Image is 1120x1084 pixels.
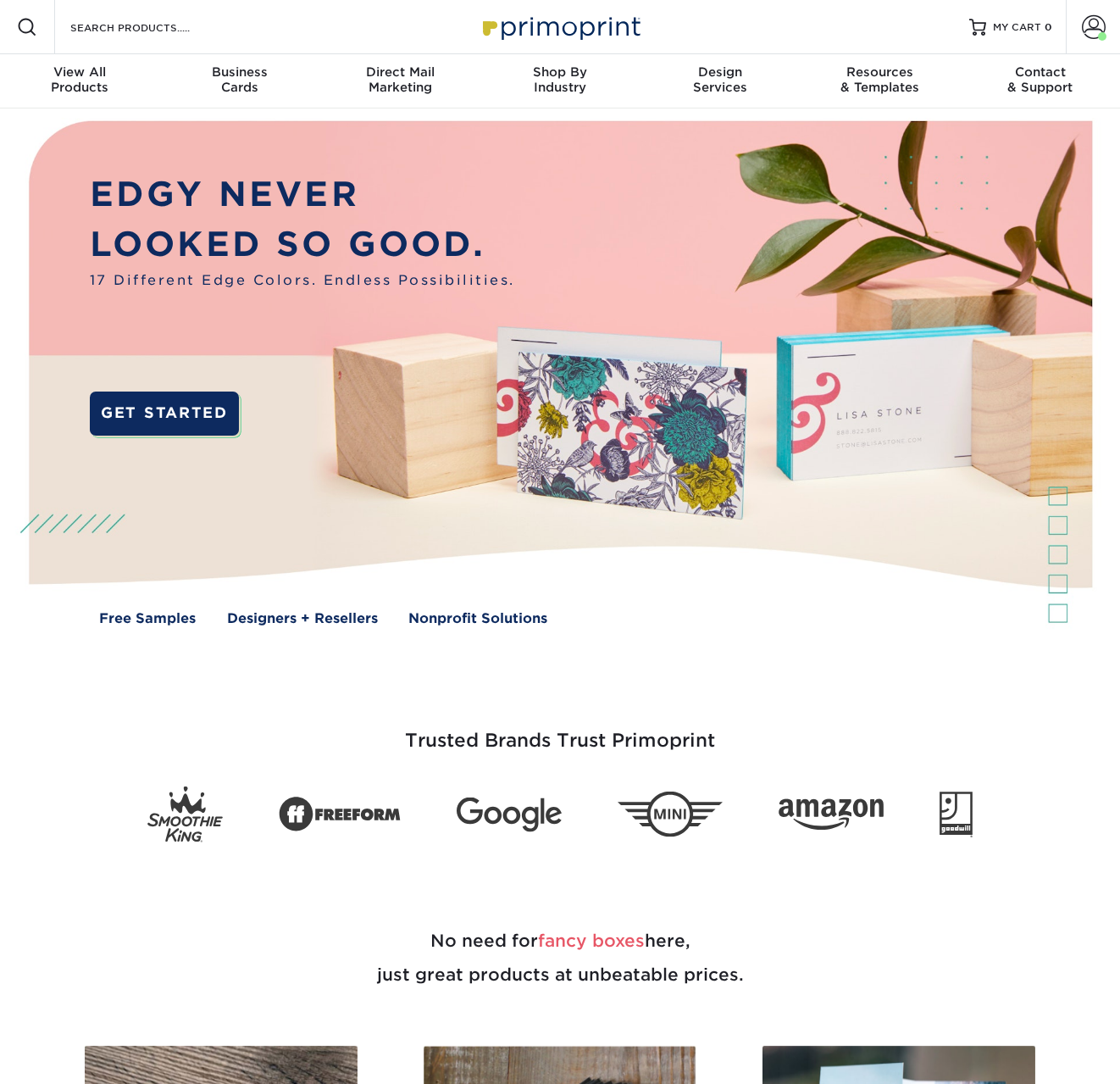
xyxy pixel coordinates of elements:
h2: No need for here, just great products at unbeatable prices. [64,883,1056,1032]
span: fancy boxes [538,931,645,951]
span: 17 Different Edge Colors. Endless Possibilities. [90,270,515,291]
a: GET STARTED [90,392,239,436]
p: EDGY NEVER [90,170,515,220]
span: 0 [1045,21,1052,33]
a: Shop ByIndustry [480,54,640,108]
div: Cards [160,64,320,95]
a: DesignServices [640,54,800,108]
div: Marketing [320,64,480,95]
span: Business [160,64,320,80]
span: Design [640,64,800,80]
span: MY CART [993,20,1041,35]
span: Contact [960,64,1120,80]
a: Designers + Resellers [227,609,378,629]
span: Shop By [480,64,640,80]
img: Goodwill [940,792,973,837]
span: Resources [800,64,960,80]
p: LOOKED SO GOOD. [90,220,515,270]
img: Amazon [779,798,884,831]
img: Primoprint [475,8,645,45]
img: Smoothie King [147,786,223,842]
span: Direct Mail [320,64,480,80]
img: Freeform [279,787,401,842]
div: & Templates [800,64,960,95]
a: Resources& Templates [800,54,960,108]
h3: Trusted Brands Trust Primoprint [64,689,1056,772]
div: Services [640,64,800,95]
a: Free Samples [99,609,196,629]
a: Nonprofit Solutions [408,609,547,629]
img: Mini [618,791,723,837]
input: SEARCH PRODUCTS..... [69,17,234,37]
a: BusinessCards [160,54,320,108]
a: Direct MailMarketing [320,54,480,108]
div: Industry [480,64,640,95]
a: Contact& Support [960,54,1120,108]
div: & Support [960,64,1120,95]
img: Google [457,797,562,831]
